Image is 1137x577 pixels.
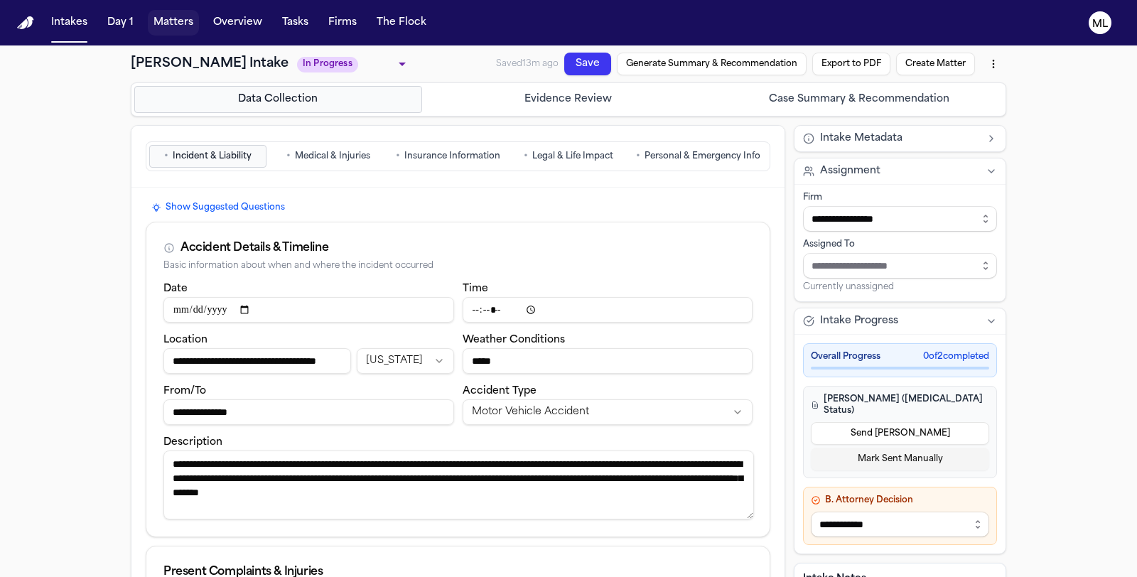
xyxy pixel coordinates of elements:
span: Insurance Information [404,151,500,162]
button: The Flock [371,10,432,36]
input: Incident date [163,297,454,323]
nav: Intake steps [134,86,1003,113]
label: Time [463,284,488,294]
span: Assignment [820,164,880,178]
span: 0 of 2 completed [923,351,989,362]
button: Go to Evidence Review step [425,86,713,113]
button: Intake Metadata [794,126,1006,151]
button: Create Matter [896,53,975,75]
button: Incident state [357,348,453,374]
button: Go to Medical & Injuries [269,145,387,168]
label: Location [163,335,208,345]
label: Weather Conditions [463,335,565,345]
button: Intakes [45,10,93,36]
input: Weather conditions [463,348,753,374]
span: In Progress [297,57,358,72]
a: Home [17,16,34,30]
button: Go to Legal & Life Impact [510,145,627,168]
span: • [286,149,291,163]
button: Firms [323,10,362,36]
button: Assignment [794,158,1006,184]
button: Intake Progress [794,308,1006,334]
label: From/To [163,386,206,397]
button: Show Suggested Questions [146,199,291,216]
span: Personal & Emergency Info [645,151,760,162]
input: Assign to staff member [803,253,997,279]
span: Currently unassigned [803,281,894,293]
div: Accident Details & Timeline [180,239,328,257]
button: Go to Data Collection step [134,86,422,113]
div: Assigned To [803,239,997,250]
label: Date [163,284,188,294]
span: Medical & Injuries [295,151,370,162]
span: Saved 13m ago [496,60,559,68]
button: Generate Summary & Recommendation [617,53,807,75]
span: Incident & Liability [173,151,252,162]
label: Accident Type [463,386,537,397]
button: Export to PDF [812,53,890,75]
div: Basic information about when and where the incident occurred [163,261,753,271]
button: Send [PERSON_NAME] [811,422,989,445]
input: Incident time [463,297,753,323]
input: Incident location [163,348,351,374]
button: Go to Case Summary & Recommendation step [715,86,1003,113]
button: Day 1 [102,10,139,36]
span: • [524,149,528,163]
button: Matters [148,10,199,36]
button: Mark Sent Manually [811,448,989,470]
h4: [PERSON_NAME] ([MEDICAL_DATA] Status) [811,394,989,416]
input: Select firm [803,206,997,232]
input: From/To destination [163,399,454,425]
textarea: Incident description [163,451,754,519]
span: Legal & Life Impact [532,151,613,162]
div: Firm [803,192,997,203]
span: • [396,149,400,163]
button: Tasks [276,10,314,36]
button: Overview [208,10,268,36]
button: Go to Personal & Emergency Info [630,145,767,168]
button: Go to Insurance Information [389,145,507,168]
span: • [636,149,640,163]
h4: B. Attorney Decision [811,495,989,506]
span: • [164,149,168,163]
div: Update intake status [297,54,411,74]
span: Intake Progress [820,314,898,328]
label: Description [163,437,222,448]
button: Go to Incident & Liability [149,145,266,168]
span: Intake Metadata [820,131,902,146]
h1: [PERSON_NAME] Intake [131,54,289,74]
span: Overall Progress [811,351,880,362]
img: Finch Logo [17,16,34,30]
button: Save [564,53,611,75]
button: More actions [981,51,1006,77]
